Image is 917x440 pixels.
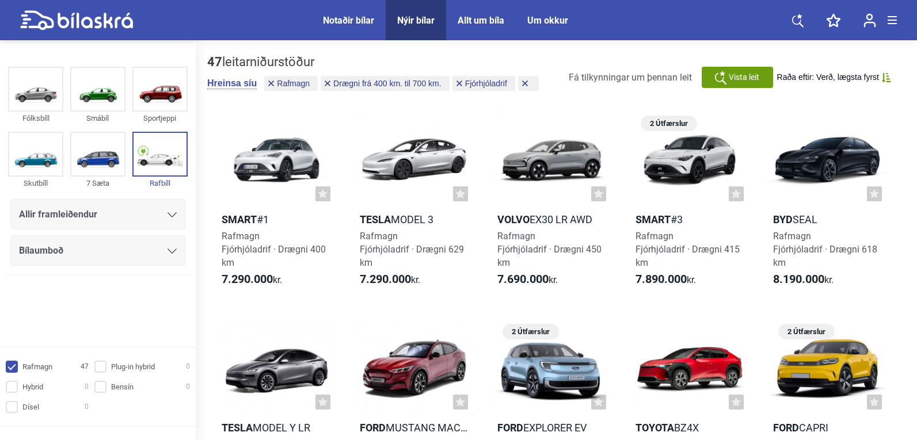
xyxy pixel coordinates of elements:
span: Raða eftir: Verð, lægsta fyrst [777,72,879,82]
h2: Model 3 [355,213,474,226]
span: kr. [773,273,834,286]
b: Toyota [636,422,674,434]
b: Volvo [497,213,530,225]
b: Tesla [222,422,253,434]
b: Ford [360,422,386,434]
span: 47 [81,361,89,373]
a: VolvoEX30 LR AWDRafmagnFjórhjóladrif · Drægni 450 km7.690.000kr. [492,112,612,297]
b: Ford [497,422,523,434]
b: 47 [207,55,222,69]
span: kr. [360,273,420,286]
a: TeslaModel 3RafmagnFjórhjóladrif · Drægni 629 km7.290.000kr. [355,112,474,297]
h2: Capri [768,421,888,434]
span: Fá tilkynningar um þennan leit [569,72,692,83]
b: BYD [773,213,793,225]
button: Raða eftir: Verð, lægsta fyrst [777,72,891,82]
h2: #3 [630,213,750,226]
div: leitarniðurstöður [207,55,542,70]
span: Rafmagn Fjórhjóladrif · Drægni 415 km [636,231,740,268]
a: Nýir bílar [397,15,435,26]
b: 7.290.000 [360,272,411,286]
span: Rafmagn Fjórhjóladrif · Drægni 400 km [222,231,326,268]
span: Rafmagn Fjórhjóladrif · Drægni 450 km [497,231,602,268]
div: 7 Sæta [70,177,125,190]
h2: Model Y LR [216,421,336,434]
span: Fjórhjóladrif [465,79,507,87]
b: Smart [636,213,671,225]
b: 8.190.000 [773,272,824,286]
div: Rafbíll [132,177,188,190]
b: Tesla [360,213,391,225]
b: 7.890.000 [636,272,687,286]
h2: EX30 LR AWD [492,213,612,226]
b: Ford [773,422,799,434]
b: 7.290.000 [222,272,273,286]
h2: bZ4X [630,421,750,434]
a: Um okkur [527,15,568,26]
span: Plug-in hybrid [111,361,155,373]
a: BYDSealRafmagnFjórhjóladrif · Drægni 618 km8.190.000kr. [768,112,888,297]
span: 2 Útfærslur [784,324,829,339]
span: Drægni frá 400 km. til 700 km. [333,79,442,87]
span: Bensín [111,381,134,393]
button: Fjórhjóladrif [452,76,515,91]
button: Rafmagn [264,76,318,91]
a: Notaðir bílar [323,15,374,26]
div: Sportjeppi [132,112,188,125]
h2: Seal [768,213,888,226]
a: Allt um bíla [458,15,504,26]
span: Rafmagn [22,361,52,373]
span: 0 [186,361,190,373]
a: 2 ÚtfærslurSmart#3RafmagnFjórhjóladrif · Drægni 415 km7.890.000kr. [630,112,750,297]
span: 2 Útfærslur [646,116,691,131]
span: kr. [497,273,558,286]
span: Vista leit [729,71,759,83]
span: 0 [85,401,89,413]
h2: Explorer EV [492,421,612,434]
h2: Mustang Mach-E LR [355,421,474,434]
span: Hybrid [22,381,43,393]
b: 7.690.000 [497,272,549,286]
div: Fólksbíll [8,112,63,125]
span: Dísel [22,401,39,413]
span: 2 Útfærslur [508,324,553,339]
button: Drægni frá 400 km. til 700 km. [321,76,450,91]
span: Rafmagn [277,79,310,87]
div: Smábíl [70,112,125,125]
span: Allir framleiðendur [19,206,97,223]
span: kr. [222,273,282,286]
span: Bílaumboð [19,243,63,259]
div: Skutbíll [8,177,63,190]
span: 0 [85,381,89,393]
span: 0 [186,381,190,393]
span: Rafmagn Fjórhjóladrif · Drægni 629 km [360,231,464,268]
b: Smart [222,213,257,225]
span: kr. [636,273,696,286]
span: Rafmagn Fjórhjóladrif · Drægni 618 km [773,231,877,268]
img: user-login.svg [863,13,876,28]
h2: #1 [216,213,336,226]
button: Hreinsa síu [207,78,257,89]
a: Smart#1RafmagnFjórhjóladrif · Drægni 400 km7.290.000kr. [216,112,336,297]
